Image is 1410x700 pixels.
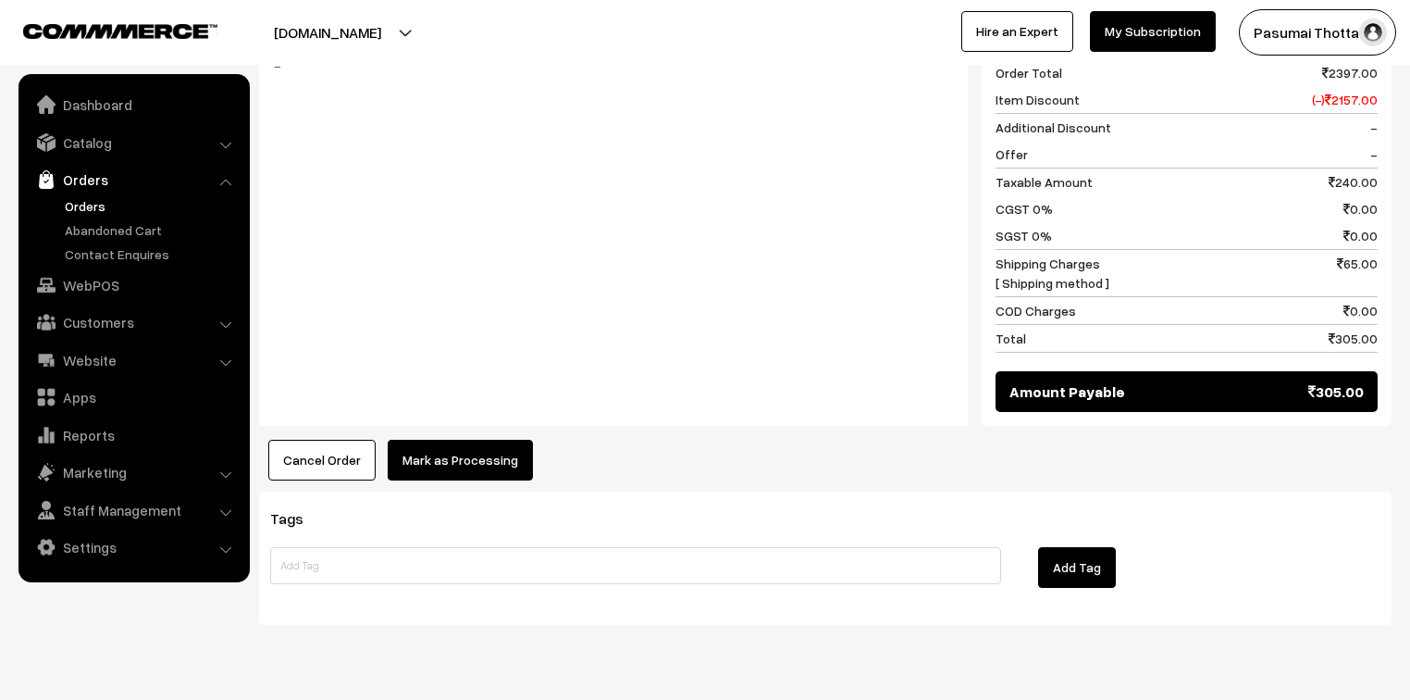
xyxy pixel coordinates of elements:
span: Total [996,329,1026,348]
a: Hire an Expert [961,11,1073,52]
a: WebPOS [23,269,243,302]
span: SGST 0% [996,226,1052,245]
a: Abandoned Cart [60,220,243,240]
span: Order Total [996,63,1062,82]
a: Settings [23,531,243,564]
a: Apps [23,381,243,414]
span: 0.00 [1343,301,1378,320]
span: 305.00 [1308,381,1364,403]
span: Amount Payable [1009,381,1125,403]
a: Staff Management [23,494,243,527]
span: Shipping Charges [ Shipping method ] [996,254,1109,293]
span: 0.00 [1343,226,1378,245]
span: 240.00 [1329,172,1378,192]
span: - [1370,144,1378,164]
span: Tags [270,509,326,528]
span: 0.00 [1343,199,1378,219]
button: Mark as Processing [388,440,533,481]
span: 2397.00 [1322,63,1378,82]
blockquote: - [273,55,954,77]
span: Item Discount [996,90,1080,109]
span: - [1370,118,1378,137]
input: Add Tag [270,547,1001,584]
span: 305.00 [1329,329,1378,348]
span: CGST 0% [996,199,1053,219]
a: Dashboard [23,88,243,121]
a: My Subscription [1090,11,1216,52]
a: Contact Enquires [60,244,243,264]
span: Additional Discount [996,118,1111,137]
a: Marketing [23,456,243,489]
span: Offer [996,144,1028,164]
button: Add Tag [1038,547,1116,588]
button: Pasumai Thotta… [1239,9,1396,56]
span: Taxable Amount [996,172,1093,192]
a: Reports [23,419,243,452]
a: Customers [23,306,243,339]
button: Cancel Order [268,440,376,481]
img: COMMMERCE [23,24,217,38]
a: Orders [23,163,243,196]
button: [DOMAIN_NAME] [209,9,446,56]
span: COD Charges [996,301,1076,320]
img: user [1359,19,1387,46]
a: Website [23,344,243,377]
a: Orders [60,196,243,216]
span: (-) 2157.00 [1312,90,1378,109]
span: 65.00 [1337,254,1378,293]
a: Catalog [23,126,243,159]
a: COMMMERCE [23,19,185,41]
